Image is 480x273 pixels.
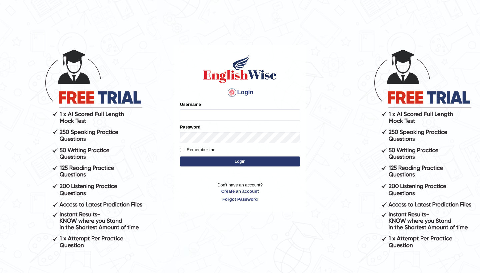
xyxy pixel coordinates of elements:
label: Username [180,101,201,108]
img: Logo of English Wise sign in for intelligent practice with AI [202,54,278,84]
input: Remember me [180,148,184,152]
a: Create an account [180,188,300,194]
button: Login [180,156,300,166]
a: Forgot Password [180,196,300,202]
label: Remember me [180,146,215,153]
label: Password [180,124,200,130]
h4: Login [180,87,300,98]
p: Don't have an account? [180,182,300,202]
